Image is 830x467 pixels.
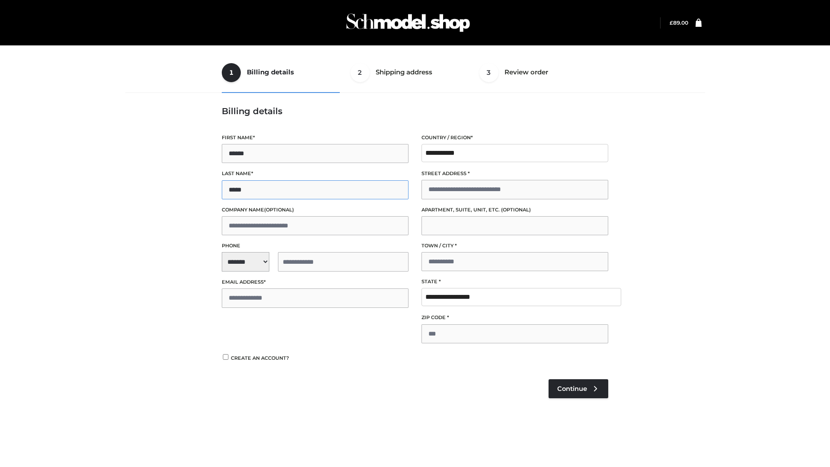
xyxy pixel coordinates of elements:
input: Create an account? [222,354,230,360]
bdi: 89.00 [670,19,688,26]
h3: Billing details [222,106,608,116]
span: £ [670,19,673,26]
a: £89.00 [670,19,688,26]
label: Town / City [421,242,608,250]
label: Apartment, suite, unit, etc. [421,206,608,214]
label: ZIP Code [421,313,608,322]
label: Email address [222,278,409,286]
span: Create an account? [231,355,289,361]
label: Street address [421,170,608,178]
img: Schmodel Admin 964 [343,6,473,40]
label: Country / Region [421,134,608,142]
span: Continue [557,385,587,393]
label: First name [222,134,409,142]
label: Phone [222,242,409,250]
a: Continue [549,379,608,398]
span: (optional) [264,207,294,213]
label: State [421,278,608,286]
label: Company name [222,206,409,214]
span: (optional) [501,207,531,213]
label: Last name [222,170,409,178]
